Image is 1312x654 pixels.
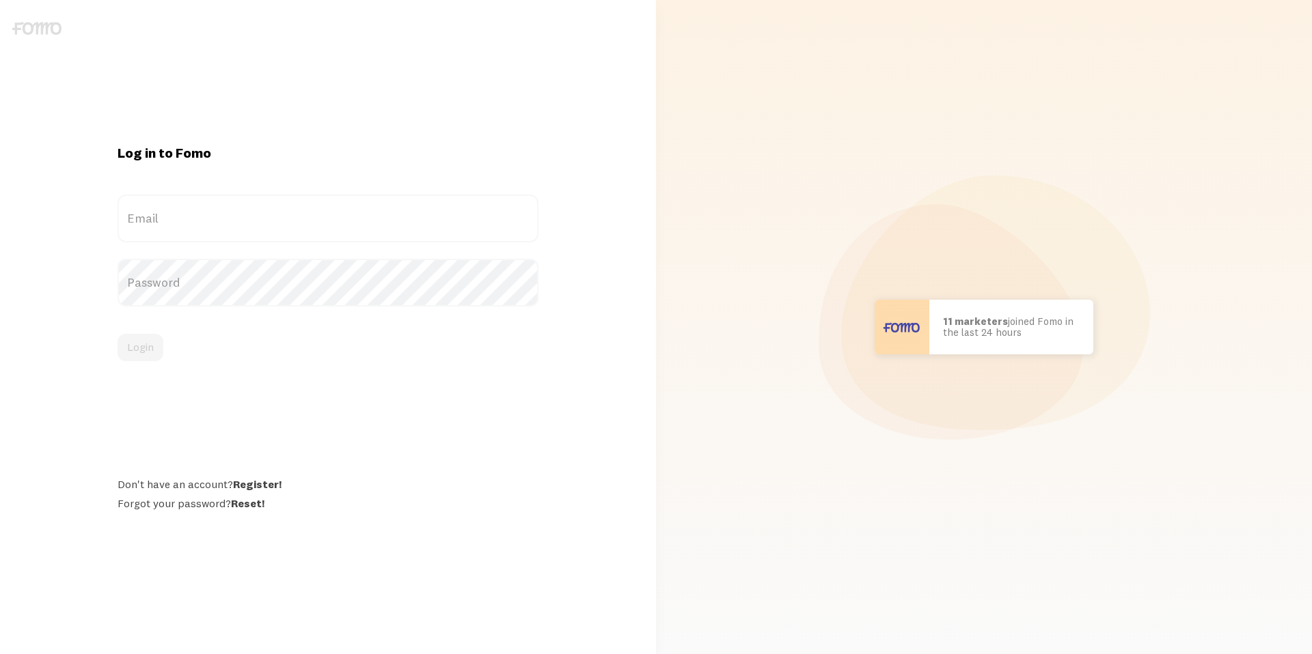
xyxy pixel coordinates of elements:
div: Forgot your password? [118,496,538,510]
label: Email [118,195,538,242]
a: Register! [233,477,282,491]
label: Password [118,259,538,307]
b: 11 marketers [943,315,1008,328]
img: fomo-logo-gray-b99e0e8ada9f9040e2984d0d95b3b12da0074ffd48d1e5cb62ac37fc77b0b268.svg [12,22,61,35]
div: Don't have an account? [118,477,538,491]
img: User avatar [875,300,929,354]
p: joined Fomo in the last 24 hours [943,316,1080,339]
h1: Log in to Fomo [118,144,538,162]
a: Reset! [231,496,264,510]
